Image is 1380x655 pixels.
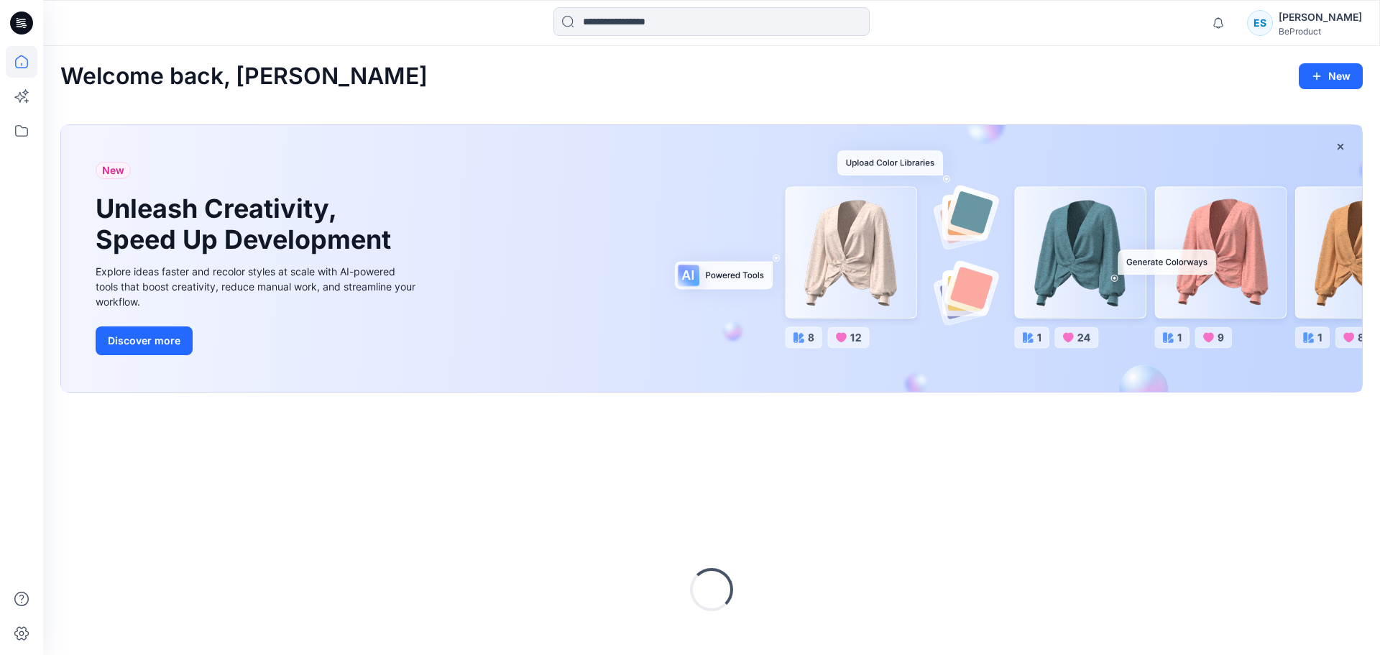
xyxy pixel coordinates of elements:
[96,264,419,309] div: Explore ideas faster and recolor styles at scale with AI-powered tools that boost creativity, red...
[1247,10,1273,36] div: ES
[60,63,428,90] h2: Welcome back, [PERSON_NAME]
[96,193,397,255] h1: Unleash Creativity, Speed Up Development
[1279,9,1362,26] div: [PERSON_NAME]
[102,162,124,179] span: New
[1299,63,1363,89] button: New
[96,326,419,355] a: Discover more
[96,326,193,355] button: Discover more
[1279,26,1362,37] div: BeProduct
